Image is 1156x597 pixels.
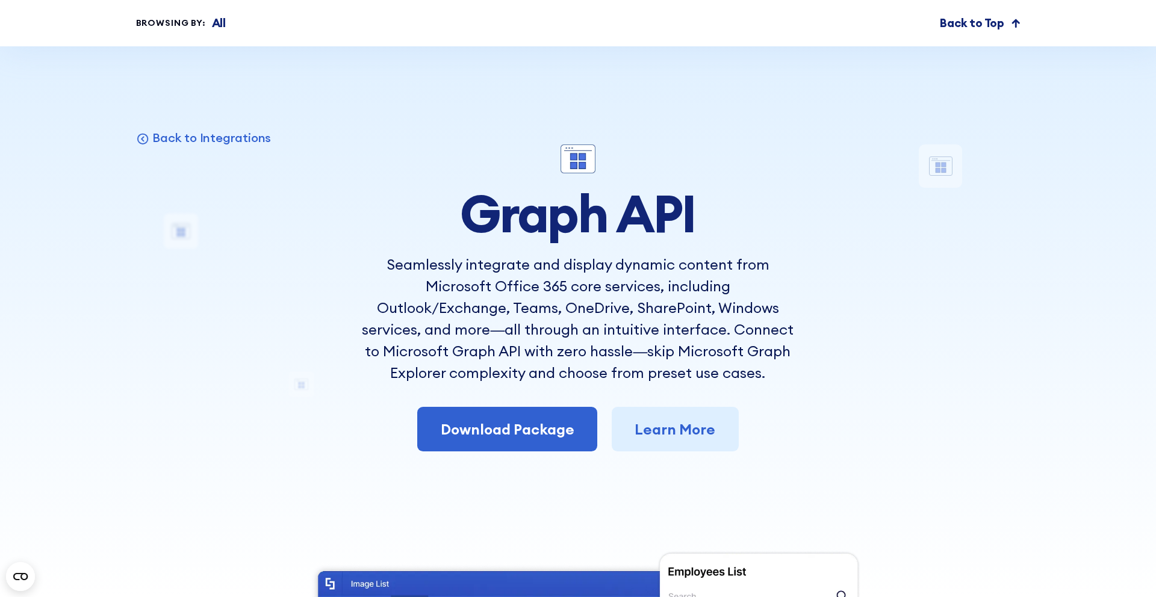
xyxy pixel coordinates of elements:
a: Back to Integrations [136,130,272,146]
iframe: Chat Widget [1096,539,1156,597]
p: Back to Integrations [152,130,271,146]
p: Seamlessly integrate and display dynamic content from Microsoft Office 365 core services, includi... [361,253,795,383]
p: All [212,14,226,32]
div: Browsing by: [136,17,206,30]
a: Download Package [417,407,597,451]
h1: Graph API [361,185,795,242]
a: Back to Top [940,14,1020,32]
img: Graph API [561,144,595,173]
a: Learn More [612,407,739,451]
p: Back to Top [940,14,1004,32]
button: Open CMP widget [6,562,35,591]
